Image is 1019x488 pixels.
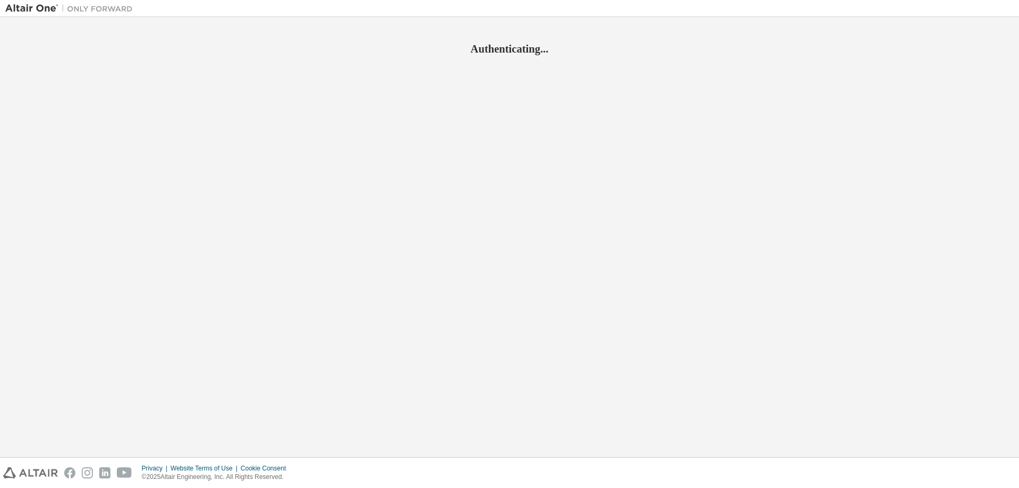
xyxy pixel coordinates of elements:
[3,467,58,478] img: altair_logo.svg
[142,464,170,473] div: Privacy
[117,467,132,478] img: youtube.svg
[5,3,138,14] img: Altair One
[142,473,292,482] p: © 2025 Altair Engineering, Inc. All Rights Reserved.
[82,467,93,478] img: instagram.svg
[5,42,1014,56] h2: Authenticating...
[240,464,292,473] div: Cookie Consent
[170,464,240,473] div: Website Terms of Use
[64,467,75,478] img: facebook.svg
[99,467,110,478] img: linkedin.svg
